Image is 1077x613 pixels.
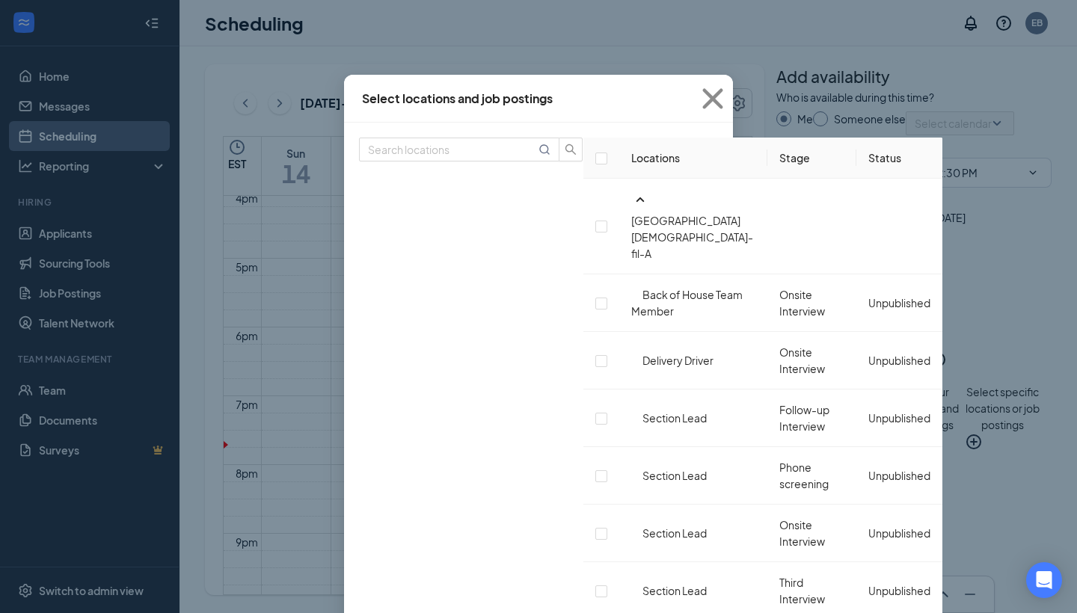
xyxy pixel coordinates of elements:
[779,403,829,433] span: Follow-up Interview
[868,469,930,482] span: Unpublished
[868,354,930,367] span: Unpublished
[868,296,930,309] span: Unpublished
[619,138,767,179] th: Locations
[631,214,740,227] span: [GEOGRAPHIC_DATA]
[642,469,707,482] span: Section Lead
[868,584,930,597] span: Unpublished
[856,138,942,179] th: Status
[559,138,583,161] button: search
[779,576,825,606] span: Third Interview
[693,78,733,119] svg: Cross
[642,411,707,425] span: Section Lead
[631,229,755,262] p: [DEMOGRAPHIC_DATA]-fil-A
[631,191,649,209] svg: SmallChevronUp
[368,141,536,158] input: Search locations
[767,138,856,179] th: Stage
[779,518,825,548] span: Onsite Interview
[868,411,930,425] span: Unpublished
[538,144,550,155] svg: MagnifyingGlass
[693,75,733,123] button: Close
[362,90,553,107] div: Select locations and job postings
[868,526,930,540] span: Unpublished
[642,526,707,540] span: Section Lead
[779,460,829,490] span: Phone screening
[631,288,743,318] span: Back of House Team Member
[1026,562,1062,598] div: Open Intercom Messenger
[559,144,582,155] span: search
[642,584,707,597] span: Section Lead
[779,345,825,375] span: Onsite Interview
[779,288,825,318] span: Onsite Interview
[642,354,714,367] span: Delivery Driver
